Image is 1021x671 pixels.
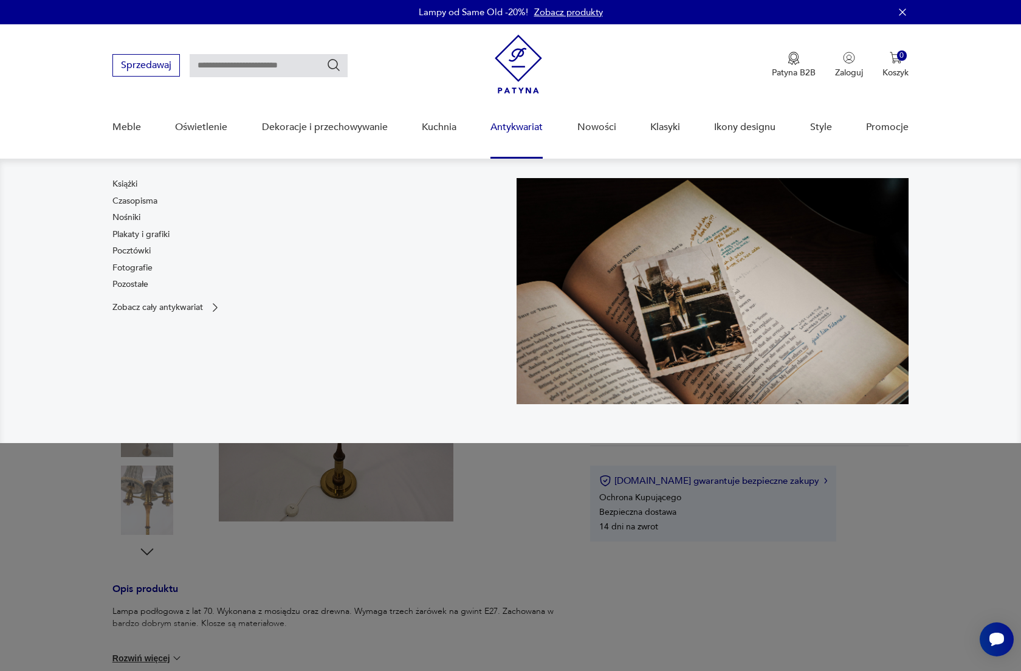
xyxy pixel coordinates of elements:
a: Nośniki [112,212,140,224]
img: Ikona koszyka [890,52,902,64]
button: Szukaj [326,58,341,72]
a: Zobacz cały antykwariat [112,301,221,314]
a: Antykwariat [490,104,543,151]
a: Pocztówki [112,245,151,257]
a: Książki [112,178,137,190]
p: Zaloguj [835,67,863,78]
img: Patyna - sklep z meblami i dekoracjami vintage [495,35,542,94]
p: Zobacz cały antykwariat [112,303,203,311]
a: Czasopisma [112,195,157,207]
a: Nowości [577,104,616,151]
a: Kuchnia [422,104,456,151]
p: Koszyk [882,67,909,78]
img: Ikonka użytkownika [843,52,855,64]
button: Zaloguj [835,52,863,78]
p: Lampy od Same Old -20%! [419,6,528,18]
a: Zobacz produkty [534,6,603,18]
a: Promocje [866,104,909,151]
a: Pozostałe [112,278,148,291]
img: c8a9187830f37f141118a59c8d49ce82.jpg [517,178,909,404]
a: Sprzedawaj [112,62,180,71]
a: Plakaty i grafiki [112,229,170,241]
a: Style [810,104,832,151]
a: Klasyki [650,104,680,151]
button: Patyna B2B [772,52,816,78]
div: 0 [897,50,907,61]
img: Ikona medalu [788,52,800,65]
a: Ikona medaluPatyna B2B [772,52,816,78]
a: Ikony designu [714,104,775,151]
a: Meble [112,104,141,151]
p: Patyna B2B [772,67,816,78]
button: Sprzedawaj [112,54,180,77]
a: Dekoracje i przechowywanie [262,104,388,151]
a: Fotografie [112,262,153,274]
iframe: Smartsupp widget button [980,622,1014,656]
button: 0Koszyk [882,52,909,78]
a: Oświetlenie [175,104,227,151]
